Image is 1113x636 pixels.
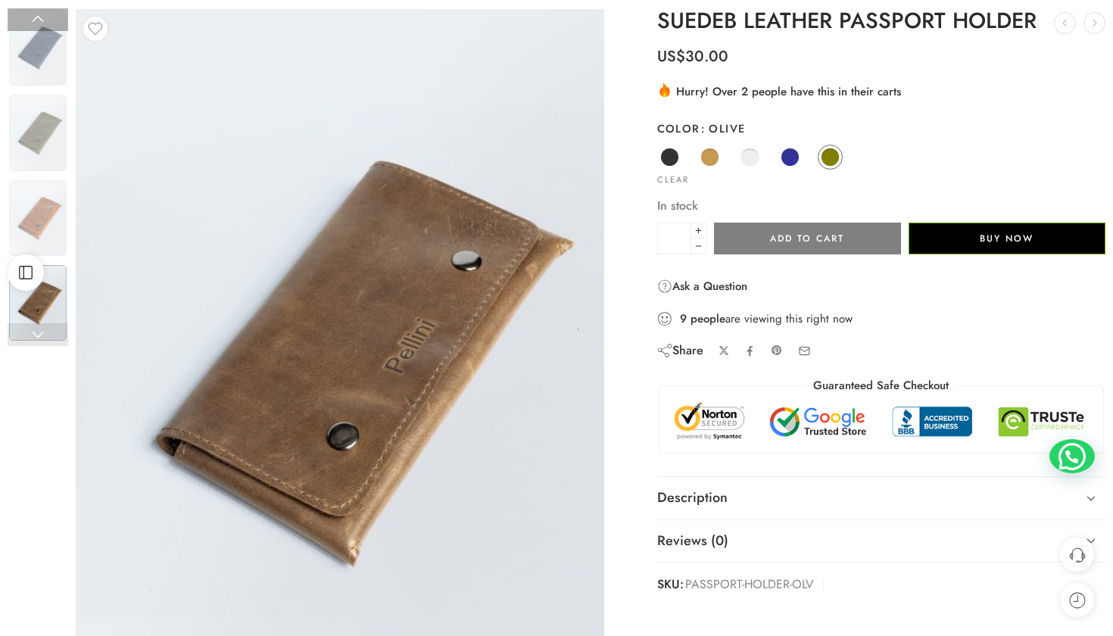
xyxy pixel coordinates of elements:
p: In stock [657,196,1105,216]
img: Trust [671,401,1092,442]
a: Clear options [657,176,689,185]
a: Email to your friends [798,344,811,357]
strong: 9 [680,311,687,326]
strong: people [691,311,725,326]
a: Share on X [719,345,730,357]
h1: SUEDEB LEATHER PASSPORT HOLDER [657,9,1105,33]
div: Hurry! Over 2 people have this in their carts [657,82,1105,100]
span: US$ [657,45,685,67]
legend: Guaranteed Safe Checkout [806,378,956,394]
img: passport-holder-blk-scaled-1.jpg [9,265,67,341]
label: Color [657,121,1105,136]
div: are viewing this right now [657,310,1105,327]
a: Pin on Pinterest [771,344,783,357]
strong: SKU: [657,574,684,596]
button: Add to cart [714,223,901,254]
span: PASSPORT-HOLDER-OLV [685,574,814,596]
a: Share on Facebook [744,345,756,357]
a: Description [657,477,1105,519]
div: Share [657,342,703,359]
img: passport-holder-blk-scaled-1.jpg [9,95,67,170]
img: passport-holder-blk-scaled-1.jpg [9,180,67,256]
span: Olive [700,120,746,136]
button: Buy Now [909,223,1105,254]
bdi: 30.00 [657,45,728,67]
a: Ask a Question [657,277,747,295]
a: Reviews (0) [657,520,1105,563]
input: Product quantity [657,223,691,254]
img: passport-holder-blk-scaled-1.jpg [9,10,67,86]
